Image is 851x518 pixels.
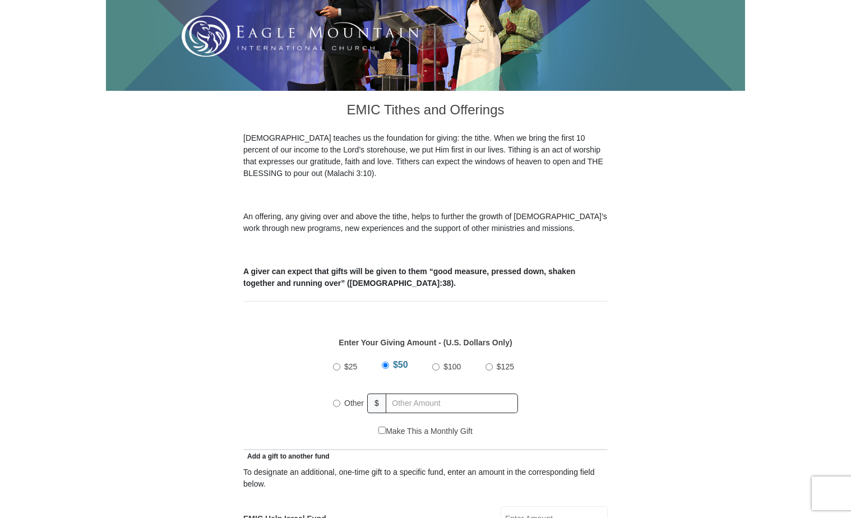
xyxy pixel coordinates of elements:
span: $ [367,394,386,413]
span: $25 [344,362,357,371]
input: Other Amount [386,394,518,413]
div: To designate an additional, one-time gift to a specific fund, enter an amount in the correspondin... [243,466,608,490]
label: Make This a Monthly Gift [378,425,473,437]
strong: Enter Your Giving Amount - (U.S. Dollars Only) [339,338,512,347]
p: An offering, any giving over and above the tithe, helps to further the growth of [DEMOGRAPHIC_DAT... [243,211,608,234]
span: Other [344,399,364,408]
h3: EMIC Tithes and Offerings [243,91,608,132]
span: $100 [443,362,461,371]
input: Make This a Monthly Gift [378,427,386,434]
b: A giver can expect that gifts will be given to them “good measure, pressed down, shaken together ... [243,267,575,288]
span: Add a gift to another fund [243,452,330,460]
p: [DEMOGRAPHIC_DATA] teaches us the foundation for giving: the tithe. When we bring the first 10 pe... [243,132,608,179]
span: $50 [393,360,408,369]
span: $125 [497,362,514,371]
